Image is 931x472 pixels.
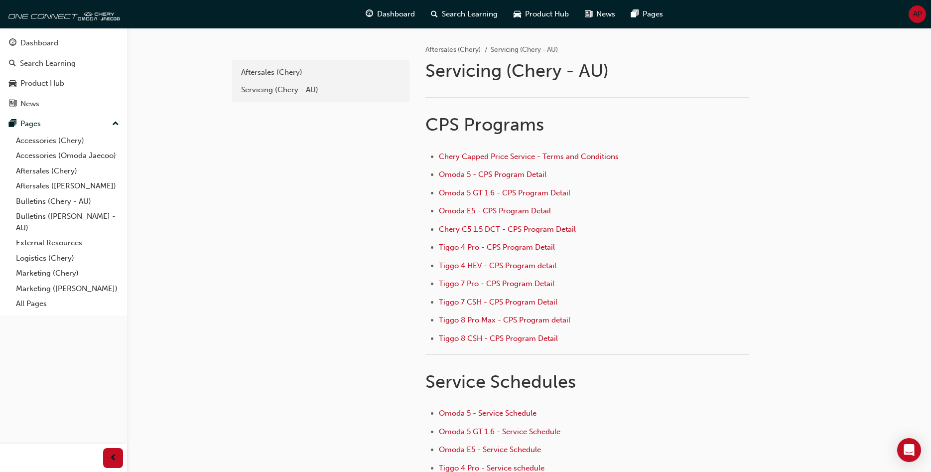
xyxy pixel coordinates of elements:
a: Omoda E5 - CPS Program Detail [439,206,551,215]
a: Bulletins (Chery - AU) [12,194,123,209]
li: Servicing (Chery - AU) [491,44,558,56]
a: guage-iconDashboard [358,4,423,24]
button: Pages [4,115,123,133]
a: Chery Capped Price Service - Terms and Conditions [439,152,619,161]
button: AP [909,5,926,23]
a: car-iconProduct Hub [506,4,577,24]
span: Service Schedules [425,371,576,392]
a: search-iconSearch Learning [423,4,506,24]
span: news-icon [9,100,16,109]
a: Omoda E5 - Service Schedule [439,445,541,454]
a: Product Hub [4,74,123,93]
a: Chery C5 1.5 DCT - CPS Program Detail [439,225,576,234]
span: Search Learning [442,8,498,20]
span: AP [913,8,922,20]
a: Aftersales (Chery) [12,163,123,179]
a: news-iconNews [577,4,623,24]
span: Product Hub [525,8,569,20]
div: Open Intercom Messenger [897,438,921,462]
a: Aftersales (Chery) [236,64,405,81]
span: guage-icon [366,8,373,20]
div: Product Hub [20,78,64,89]
a: Bulletins ([PERSON_NAME] - AU) [12,209,123,235]
span: up-icon [112,118,119,131]
a: Tiggo 4 HEV - CPS Program detail [439,261,556,270]
span: pages-icon [9,120,16,129]
a: Aftersales ([PERSON_NAME]) [12,178,123,194]
a: Tiggo 8 Pro Max - CPS Program detail [439,315,570,324]
img: oneconnect [5,4,120,24]
a: Servicing (Chery - AU) [236,81,405,99]
a: Logistics (Chery) [12,251,123,266]
span: car-icon [9,79,16,88]
span: pages-icon [631,8,639,20]
a: Accessories (Chery) [12,133,123,149]
a: Tiggo 7 CSH - CPS Program Detail [439,298,557,307]
a: Marketing ([PERSON_NAME]) [12,281,123,297]
span: CPS Programs [425,114,544,135]
a: pages-iconPages [623,4,671,24]
div: Pages [20,118,41,130]
span: news-icon [585,8,592,20]
a: Aftersales (Chery) [425,45,481,54]
span: search-icon [431,8,438,20]
a: All Pages [12,296,123,312]
span: Dashboard [377,8,415,20]
span: car-icon [514,8,521,20]
a: External Resources [12,235,123,251]
h1: Servicing (Chery - AU) [425,60,752,82]
div: Search Learning [20,58,76,69]
span: Pages [643,8,663,20]
span: prev-icon [110,452,117,465]
a: Tiggo 4 Pro - CPS Program Detail [439,243,555,252]
a: News [4,95,123,113]
a: Tiggo 8 CSH - CPS Program Detail [439,334,558,343]
a: Omoda 5 GT 1.6 - Service Schedule [439,427,560,436]
span: search-icon [9,59,16,68]
div: Dashboard [20,37,58,49]
span: guage-icon [9,39,16,48]
a: Search Learning [4,54,123,73]
a: Omoda 5 - CPS Program Detail [439,170,546,179]
div: News [20,98,39,110]
span: News [596,8,615,20]
a: Dashboard [4,34,123,52]
a: Tiggo 7 Pro - CPS Program Detail [439,279,554,288]
a: Accessories (Omoda Jaecoo) [12,148,123,163]
a: Marketing (Chery) [12,266,123,281]
a: Omoda 5 GT 1.6 - CPS Program Detail [439,188,570,197]
a: Omoda 5 - Service Schedule [439,409,536,418]
button: DashboardSearch LearningProduct HubNews [4,32,123,115]
div: Aftersales (Chery) [241,67,400,78]
div: Servicing (Chery - AU) [241,84,400,96]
